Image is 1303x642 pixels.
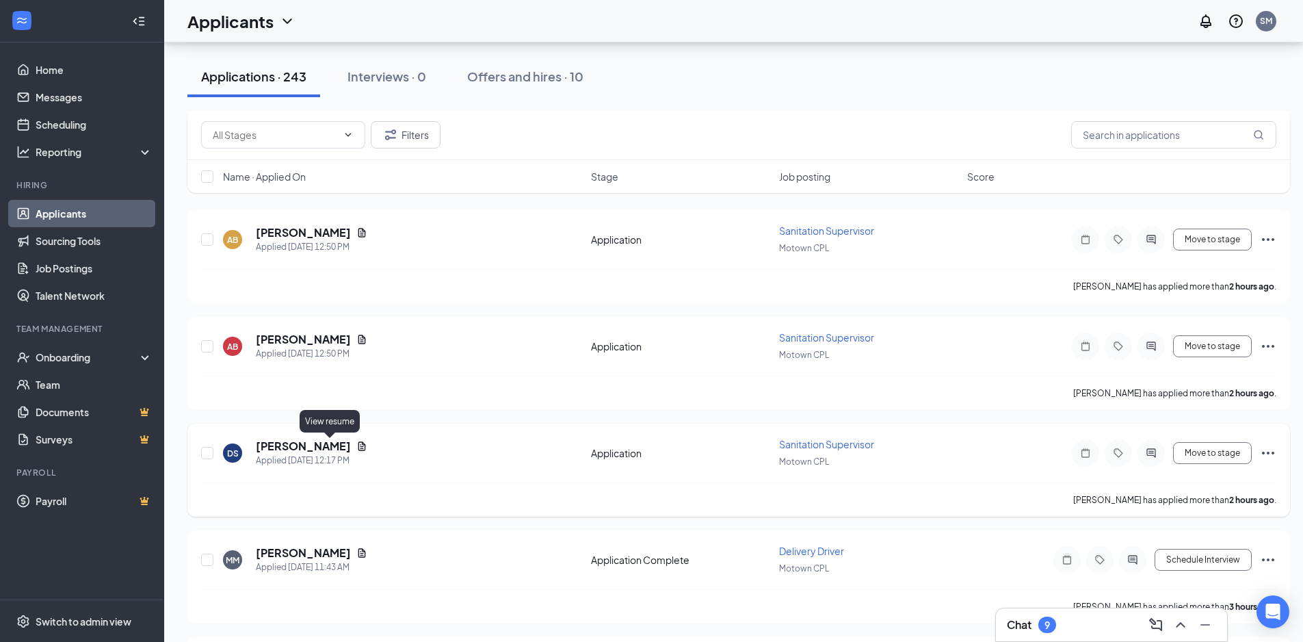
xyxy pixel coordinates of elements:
[36,227,153,255] a: Sourcing Tools
[1110,234,1127,245] svg: Tag
[1260,445,1276,461] svg: Ellipses
[1229,495,1274,505] b: 2 hours ago
[591,233,771,246] div: Application
[1007,617,1031,632] h3: Chat
[213,127,337,142] input: All Stages
[36,111,153,138] a: Scheduling
[16,350,30,364] svg: UserCheck
[1077,234,1094,245] svg: Note
[1071,121,1276,149] input: Search in applications
[1194,614,1216,636] button: Minimize
[779,438,874,450] span: Sanitation Supervisor
[256,332,351,347] h5: [PERSON_NAME]
[256,240,367,254] div: Applied [DATE] 12:50 PM
[36,350,141,364] div: Onboarding
[1173,442,1252,464] button: Move to stage
[1170,614,1192,636] button: ChevronUp
[1143,341,1159,352] svg: ActiveChat
[1143,448,1159,459] svg: ActiveChat
[226,554,239,566] div: MM
[591,170,618,183] span: Stage
[256,454,367,467] div: Applied [DATE] 12:17 PM
[1073,601,1276,613] p: [PERSON_NAME] has applied more than .
[1077,448,1094,459] svg: Note
[1256,595,1289,628] div: Open Intercom Messenger
[1092,554,1108,565] svg: Tag
[256,545,351,561] h5: [PERSON_NAME]
[16,467,150,478] div: Payroll
[1110,448,1127,459] svg: Tag
[279,13,295,29] svg: ChevronDown
[779,243,829,253] span: Motown CPL
[36,56,153,84] a: Home
[1073,494,1276,506] p: [PERSON_NAME] has applied more than .
[371,121,440,149] button: Filter Filters
[187,10,274,33] h1: Applicants
[1229,602,1274,612] b: 3 hours ago
[1253,129,1264,140] svg: MagnifyingGlass
[36,282,153,309] a: Talent Network
[1197,617,1213,633] svg: Minimize
[16,179,150,191] div: Hiring
[256,225,351,240] h5: [PERSON_NAME]
[779,331,874,344] span: Sanitation Supervisor
[36,487,153,515] a: PayrollCrown
[256,347,367,361] div: Applied [DATE] 12:50 PM
[1145,614,1167,636] button: ComposeMessage
[1198,13,1214,29] svg: Notifications
[1260,552,1276,568] svg: Ellipses
[1148,617,1164,633] svg: ComposeMessage
[36,255,153,282] a: Job Postings
[15,14,29,27] svg: WorkstreamLogo
[779,457,829,467] span: Motown CPL
[1077,341,1094,352] svg: Note
[1260,231,1276,248] svg: Ellipses
[356,548,367,558] svg: Document
[1173,229,1252,251] button: Move to stage
[779,545,844,557] span: Delivery Driver
[356,441,367,452] svg: Document
[343,129,354,140] svg: ChevronDown
[1155,549,1252,571] button: Schedule Interview
[227,341,238,352] div: AB
[779,563,829,574] span: Motown CPL
[36,200,153,227] a: Applicants
[1073,281,1276,292] p: [PERSON_NAME] has applied more than .
[1260,338,1276,355] svg: Ellipses
[591,553,771,567] div: Application Complete
[347,68,426,85] div: Interviews · 0
[256,439,351,454] h5: [PERSON_NAME]
[467,68,583,85] div: Offers and hires · 10
[201,68,306,85] div: Applications · 243
[227,234,238,246] div: AB
[36,426,153,453] a: SurveysCrown
[1110,341,1127,352] svg: Tag
[36,84,153,111] a: Messages
[1073,387,1276,399] p: [PERSON_NAME] has applied more than .
[1044,619,1050,631] div: 9
[256,561,367,574] div: Applied [DATE] 11:43 AM
[16,615,30,628] svg: Settings
[779,170,830,183] span: Job posting
[132,14,146,28] svg: Collapse
[1172,617,1189,633] svg: ChevronUp
[967,170,995,183] span: Score
[36,398,153,426] a: DocumentsCrown
[1124,554,1141,565] svg: ActiveChat
[16,145,30,159] svg: Analysis
[16,323,150,335] div: Team Management
[36,371,153,398] a: Team
[591,339,771,353] div: Application
[36,145,153,159] div: Reporting
[356,334,367,345] svg: Document
[356,227,367,238] svg: Document
[1260,15,1272,27] div: SM
[1228,13,1244,29] svg: QuestionInfo
[1229,388,1274,398] b: 2 hours ago
[36,615,131,628] div: Switch to admin view
[1173,335,1252,357] button: Move to stage
[591,446,771,460] div: Application
[1229,281,1274,292] b: 2 hours ago
[382,127,399,143] svg: Filter
[779,350,829,360] span: Motown CPL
